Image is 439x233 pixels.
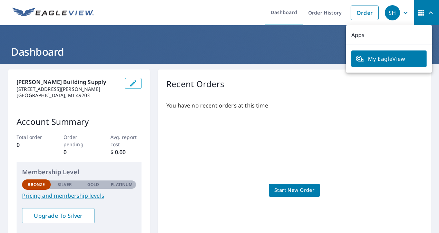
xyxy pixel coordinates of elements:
[166,78,224,90] p: Recent Orders
[17,141,48,149] p: 0
[385,5,400,20] div: SH
[28,212,89,220] span: Upgrade To Silver
[17,92,119,99] p: [GEOGRAPHIC_DATA], MI 49203
[22,192,136,200] a: Pricing and membership levels
[87,181,99,188] p: Gold
[346,25,432,45] p: Apps
[351,6,379,20] a: Order
[22,208,95,223] a: Upgrade To Silver
[12,8,94,18] img: EV Logo
[64,133,95,148] p: Order pending
[8,45,431,59] h1: Dashboard
[111,181,133,188] p: Platinum
[351,50,427,67] a: My EagleView
[28,181,45,188] p: Bronze
[110,148,142,156] p: $ 0.00
[22,167,136,177] p: Membership Level
[274,186,314,195] span: Start New Order
[17,78,119,86] p: [PERSON_NAME] Building Supply
[166,101,422,110] p: You have no recent orders at this time
[269,184,320,197] a: Start New Order
[64,148,95,156] p: 0
[58,181,72,188] p: Silver
[17,86,119,92] p: [STREET_ADDRESS][PERSON_NAME]
[17,115,142,128] p: Account Summary
[355,55,422,63] span: My EagleView
[110,133,142,148] p: Avg. report cost
[17,133,48,141] p: Total order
